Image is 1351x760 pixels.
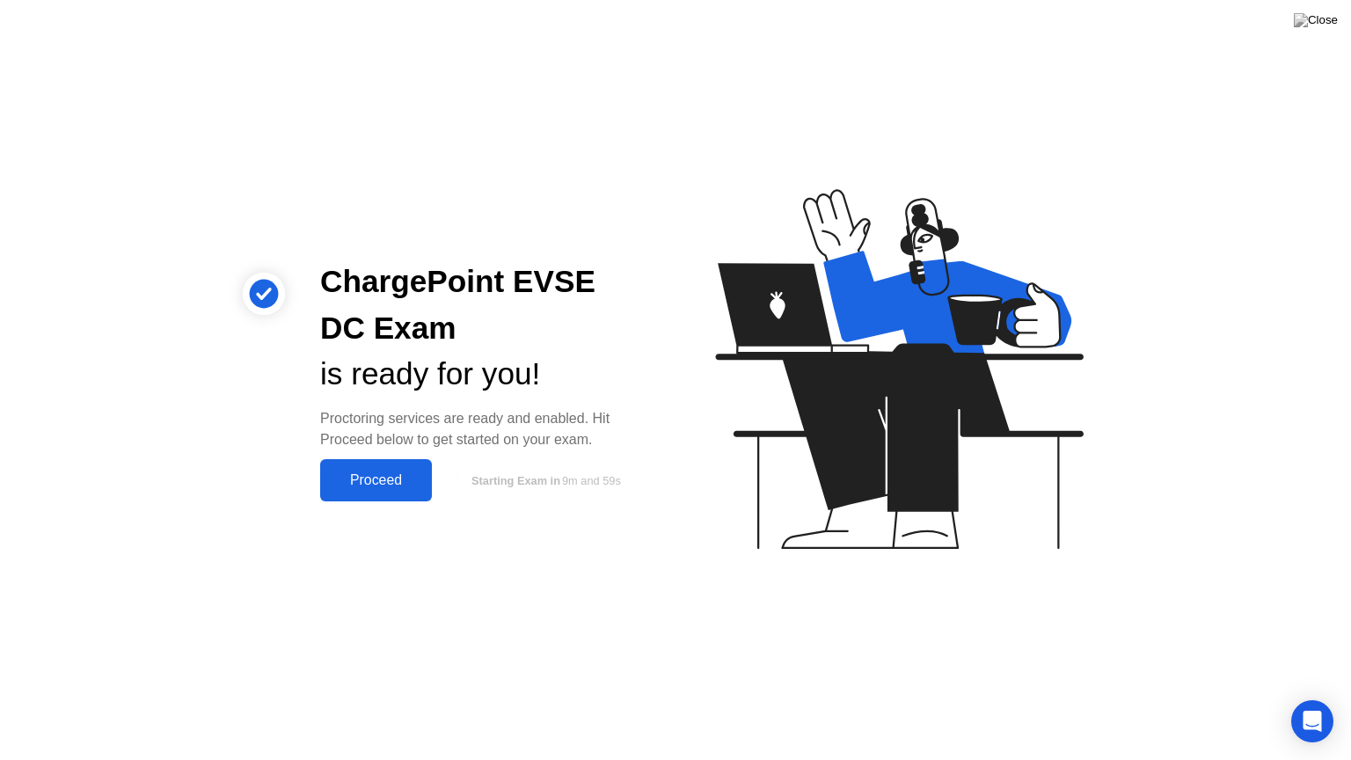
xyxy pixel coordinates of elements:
div: Open Intercom Messenger [1291,700,1333,742]
div: is ready for you! [320,351,647,398]
button: Starting Exam in9m and 59s [441,464,647,497]
div: Proctoring services are ready and enabled. Hit Proceed below to get started on your exam. [320,408,647,450]
img: Close [1294,13,1338,27]
div: Proceed [325,472,427,488]
button: Proceed [320,459,432,501]
div: ChargePoint EVSE DC Exam [320,259,647,352]
span: 9m and 59s [562,474,621,487]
